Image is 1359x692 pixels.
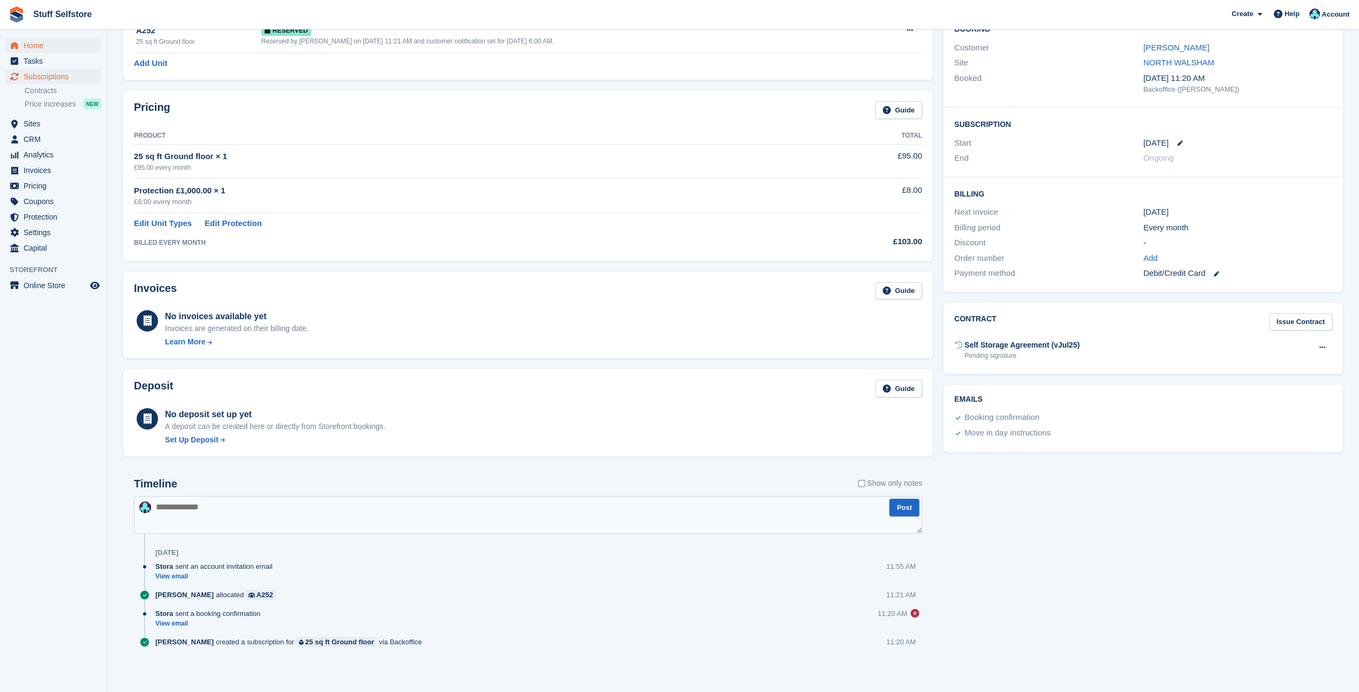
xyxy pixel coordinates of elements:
[889,499,919,516] button: Post
[165,421,386,432] p: A deposit can be created here or directly from Storefront bookings.
[155,572,278,581] a: View email
[246,590,276,600] a: A252
[954,137,1143,149] div: Start
[954,252,1143,265] div: Order number
[1143,137,1168,149] time: 2025-09-02 00:00:00 UTC
[954,72,1143,95] div: Booked
[5,278,101,293] a: menu
[964,340,1079,351] div: Self Storage Agreement (vJul25)
[155,561,173,571] span: Stora
[1143,267,1332,280] div: Debit/Credit Card
[1143,153,1174,162] span: Ongoing
[155,590,281,600] div: allocated
[24,178,88,193] span: Pricing
[134,197,776,207] div: £8.00 every month
[29,5,96,23] a: Stuff Selfstore
[155,590,214,600] span: [PERSON_NAME]
[155,608,173,619] span: Stora
[84,99,101,109] div: NEW
[261,36,875,46] div: Reserved by [PERSON_NAME] on [DATE] 11:21 AM and customer notification set for [DATE] 6:00 AM.
[1232,9,1253,19] span: Create
[964,427,1050,440] div: Move in day instructions
[165,434,386,446] a: Set Up Deposit
[1285,9,1300,19] span: Help
[24,116,88,131] span: Sites
[1309,9,1320,19] img: Simon Gardner
[24,147,88,162] span: Analytics
[134,163,776,172] div: £95.00 every month
[5,38,101,53] a: menu
[155,548,178,557] div: [DATE]
[139,501,151,513] img: Simon Gardner
[10,265,107,275] span: Storefront
[134,151,776,163] div: 25 sq ft Ground floor × 1
[165,434,219,446] div: Set Up Deposit
[954,42,1143,54] div: Customer
[886,561,915,571] div: 11:55 AM
[24,54,88,69] span: Tasks
[165,336,309,348] a: Learn More
[954,222,1143,234] div: Billing period
[134,57,167,70] a: Add Unit
[165,323,309,334] div: Invoices are generated on their billing date.
[858,478,922,489] label: Show only notes
[1143,58,1214,67] a: NORTH WALSHAM
[877,608,907,619] div: 11:20 AM
[5,69,101,84] a: menu
[776,127,922,145] th: Total
[1143,43,1209,52] a: [PERSON_NAME]
[964,411,1039,424] div: Booking confirmation
[1143,72,1332,85] div: [DATE] 11:20 AM
[24,163,88,178] span: Invoices
[24,194,88,209] span: Coupons
[134,101,170,119] h2: Pricing
[776,144,922,178] td: £95.00
[24,132,88,147] span: CRM
[165,408,386,421] div: No deposit set up yet
[5,54,101,69] a: menu
[205,217,262,230] a: Edit Protection
[1143,222,1332,234] div: Every month
[25,98,101,110] a: Price increases NEW
[5,240,101,255] a: menu
[134,380,173,397] h2: Deposit
[136,37,261,47] div: 25 sq ft Ground floor
[24,225,88,240] span: Settings
[24,38,88,53] span: Home
[954,313,996,331] h2: Contract
[155,561,278,571] div: sent an account invitation email
[134,282,177,300] h2: Invoices
[954,267,1143,280] div: Payment method
[964,351,1079,360] div: Pending signature
[134,127,776,145] th: Product
[24,278,88,293] span: Online Store
[886,590,915,600] div: 11:21 AM
[136,25,261,37] div: A252
[25,86,101,96] a: Contracts
[261,25,311,36] span: Reserved
[165,310,309,323] div: No invoices available yet
[5,132,101,147] a: menu
[5,163,101,178] a: menu
[858,478,865,489] input: Show only notes
[776,178,922,213] td: £8.00
[134,217,192,230] a: Edit Unit Types
[296,637,377,647] a: 25 sq ft Ground floor
[24,209,88,224] span: Protection
[5,194,101,209] a: menu
[155,637,214,647] span: [PERSON_NAME]
[24,240,88,255] span: Capital
[257,590,273,600] div: A252
[954,206,1143,219] div: Next invoice
[155,608,266,619] div: sent a booking confirmation
[954,237,1143,249] div: Discount
[5,116,101,131] a: menu
[165,336,205,348] div: Learn More
[1269,313,1332,331] a: Issue Contract
[954,57,1143,69] div: Site
[5,178,101,193] a: menu
[155,619,266,628] a: View email
[875,282,922,300] a: Guide
[5,209,101,224] a: menu
[5,147,101,162] a: menu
